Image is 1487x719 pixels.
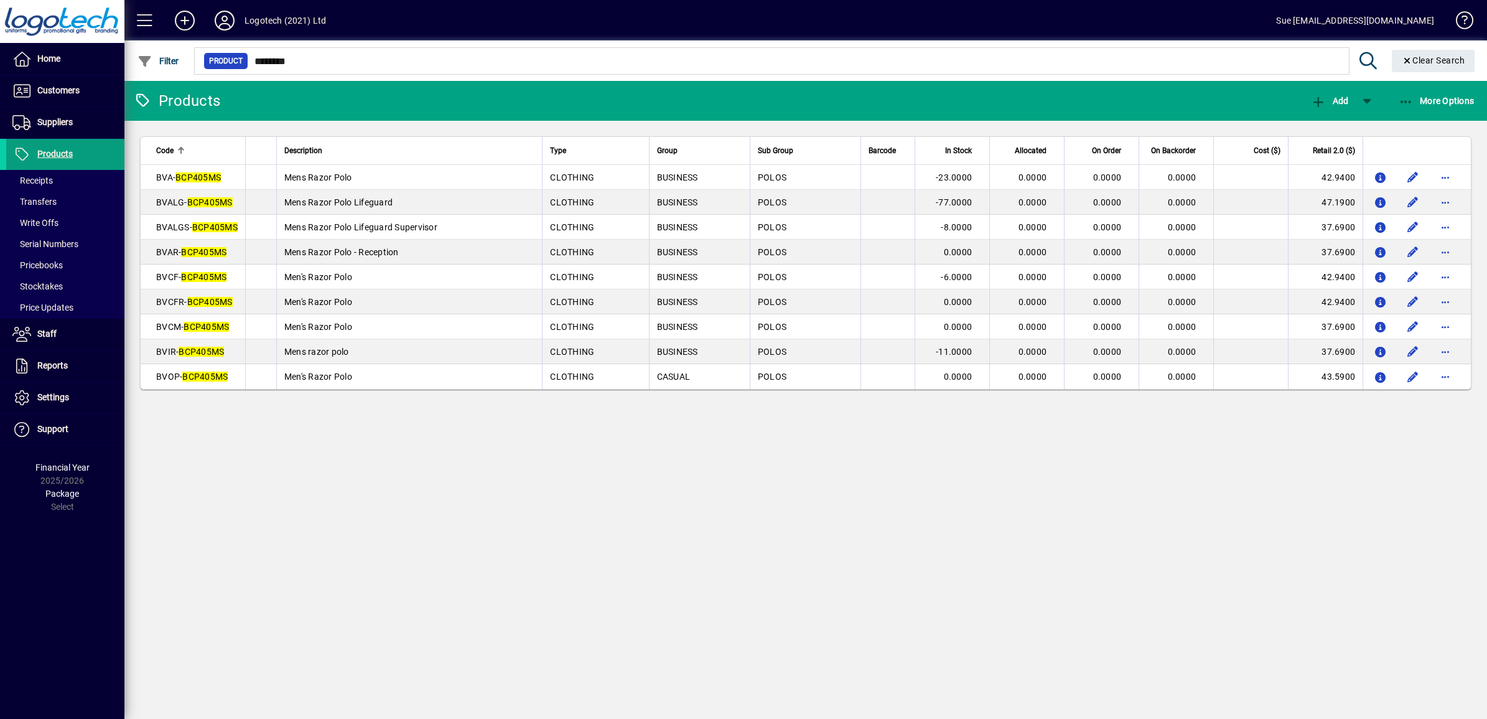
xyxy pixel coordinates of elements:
button: More options [1435,267,1455,287]
span: CLOTHING [550,297,594,307]
span: BVAR- [156,247,226,257]
button: Edit [1403,217,1423,237]
span: Barcode [869,144,896,157]
span: BVALG- [156,197,233,207]
button: Edit [1403,267,1423,287]
span: Allocated [1015,144,1046,157]
span: Transfers [12,197,57,207]
span: 0.0000 [1168,347,1196,357]
span: BUSINESS [657,322,698,332]
a: Home [6,44,124,75]
span: Code [156,144,174,157]
div: Code [156,144,238,157]
span: Add [1311,96,1348,106]
em: BCP405MS [181,247,226,257]
span: Mens Razor Polo Lifeguard Supervisor [284,222,437,232]
span: POLOS [758,197,786,207]
button: Edit [1403,242,1423,262]
td: 42.9400 [1288,165,1363,190]
a: Pricebooks [6,255,124,276]
span: 0.0000 [1093,297,1122,307]
em: BCP405MS [182,372,228,382]
span: 0.0000 [1168,197,1196,207]
span: CLOTHING [550,322,594,332]
span: Products [37,149,73,159]
span: -6.0000 [941,272,972,282]
span: 0.0000 [1019,222,1047,232]
span: Mens Razor Polo [284,172,352,182]
td: 42.9400 [1288,289,1363,314]
span: Home [37,54,60,63]
div: On Order [1072,144,1132,157]
td: 37.6900 [1288,339,1363,364]
a: Support [6,414,124,445]
a: Settings [6,382,124,413]
span: CLOTHING [550,272,594,282]
span: On Order [1092,144,1121,157]
em: BCP405MS [187,297,233,307]
span: BUSINESS [657,297,698,307]
span: Pricebooks [12,260,63,270]
span: Men's Razor Polo [284,297,352,307]
span: Reports [37,360,68,370]
span: 0.0000 [1019,322,1047,332]
span: Group [657,144,678,157]
a: Knowledge Base [1447,2,1471,43]
span: 0.0000 [1168,222,1196,232]
button: More options [1435,167,1455,187]
span: Type [550,144,566,157]
span: POLOS [758,172,786,182]
span: -8.0000 [941,222,972,232]
span: 0.0000 [1168,247,1196,257]
span: BUSINESS [657,172,698,182]
div: On Backorder [1147,144,1207,157]
span: Settings [37,392,69,402]
span: BUSINESS [657,247,698,257]
div: Barcode [869,144,907,157]
td: 43.5900 [1288,364,1363,389]
a: Price Updates [6,297,124,318]
span: Staff [37,329,57,339]
span: Retail 2.0 ($) [1313,144,1355,157]
span: 0.0000 [1019,247,1047,257]
a: Staff [6,319,124,350]
span: Price Updates [12,303,73,313]
span: Suppliers [37,117,73,127]
div: Sub Group [758,144,853,157]
span: 0.0000 [1093,347,1122,357]
span: 0.0000 [1019,172,1047,182]
button: More options [1435,242,1455,262]
span: 0.0000 [944,372,972,382]
div: Allocated [997,144,1058,157]
button: Edit [1403,167,1423,187]
span: CLOTHING [550,347,594,357]
span: BUSINESS [657,272,698,282]
button: More options [1435,367,1455,387]
span: 0.0000 [1019,272,1047,282]
span: POLOS [758,347,786,357]
td: 47.1900 [1288,190,1363,215]
div: Logotech (2021) Ltd [245,11,326,31]
td: 37.6900 [1288,314,1363,339]
span: Package [45,489,79,499]
span: BUSINESS [657,222,698,232]
span: CASUAL [657,372,691,382]
span: Men's Razor Polo [284,372,352,382]
span: 0.0000 [944,247,972,257]
a: Serial Numbers [6,233,124,255]
button: More options [1435,292,1455,312]
button: Clear [1392,50,1475,72]
span: 0.0000 [1093,197,1122,207]
span: Clear Search [1402,55,1465,65]
a: Transfers [6,191,124,212]
button: More options [1435,342,1455,362]
button: More options [1435,192,1455,212]
span: POLOS [758,272,786,282]
span: BVA- [156,172,221,182]
span: 0.0000 [1093,247,1122,257]
span: 0.0000 [1093,372,1122,382]
em: BCP405MS [175,172,221,182]
span: In Stock [945,144,972,157]
button: Edit [1403,292,1423,312]
td: 37.6900 [1288,240,1363,265]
